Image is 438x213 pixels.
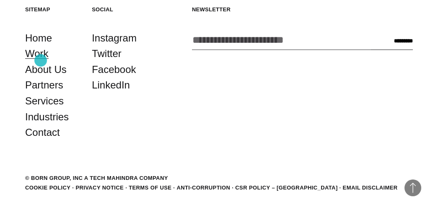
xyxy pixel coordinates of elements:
a: Facebook [92,62,136,78]
a: About Us [25,62,67,78]
a: LinkedIn [92,77,130,93]
button: Back to Top [404,179,421,196]
a: Email Disclaimer [343,184,398,191]
a: Twitter [92,46,122,62]
a: Partners [25,77,63,93]
a: Contact [25,125,60,140]
h5: Sitemap [25,6,79,13]
a: Cookie Policy [25,184,70,191]
a: Privacy Notice [75,184,124,191]
div: © BORN GROUP, INC A Tech Mahindra Company [25,174,168,182]
a: Work [25,46,49,62]
a: Instagram [92,30,137,46]
h5: Social [92,6,146,13]
a: Terms of Use [129,184,171,191]
a: Anti-Corruption [176,184,230,191]
a: Home [25,30,52,46]
a: Industries [25,109,69,125]
a: Services [25,93,64,109]
h5: Newsletter [192,6,413,13]
a: CSR POLICY – [GEOGRAPHIC_DATA] [235,184,337,191]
